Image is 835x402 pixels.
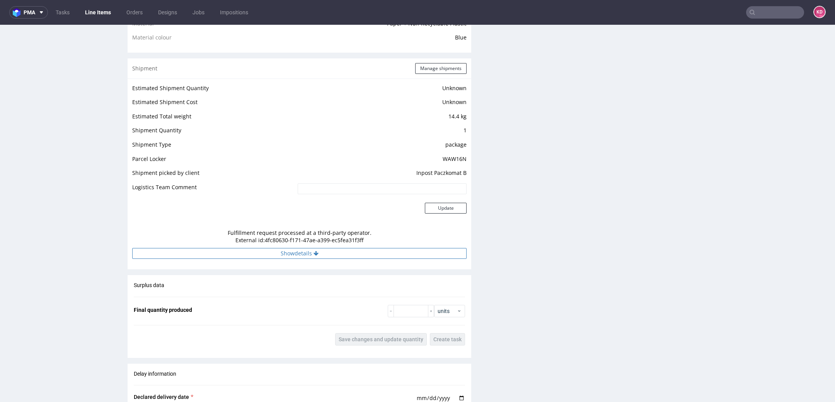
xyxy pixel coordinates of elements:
td: Estimated Total weight [132,87,296,101]
td: Logistics Team Comment [132,158,296,175]
span: Final quantity produced [134,282,192,288]
span: Blue [455,9,467,16]
div: Shipment [128,34,471,54]
a: Orders [122,6,147,19]
td: Unknown [296,59,467,73]
td: 1 [296,101,467,115]
button: Manage shipments [415,38,467,49]
td: Parcel Locker [132,130,296,144]
td: Estimated Shipment Quantity [132,59,296,73]
span: Material colour [132,9,172,16]
figcaption: KD [814,7,825,17]
td: 14.4 kg [296,87,467,101]
span: Surplus data [134,257,164,263]
span: units [438,282,457,290]
td: Unknown [296,73,467,87]
a: Tasks [51,6,74,19]
a: Line Items [80,6,116,19]
td: Estimated Shipment Cost [132,73,296,87]
span: Delay information [134,346,176,352]
td: Shipment Type [132,115,296,130]
span: Declared delivery date [134,369,189,375]
td: package [296,115,467,130]
button: pma [9,6,48,19]
td: Shipment Quantity [132,101,296,115]
span: pma [24,10,35,15]
a: Jobs [188,6,209,19]
td: Shipment picked by client [132,144,296,158]
button: Update [425,178,467,189]
td: Inpost Paczkomat B [296,144,467,158]
a: Designs [153,6,182,19]
td: WAW16N [296,130,467,144]
div: Fulfillment request processed at a third-party operator. External id: 4fc80630-f171-47ae-a399-ec5... [132,200,467,223]
button: Showdetails [132,223,467,234]
img: logo [13,8,24,17]
a: Impositions [215,6,253,19]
